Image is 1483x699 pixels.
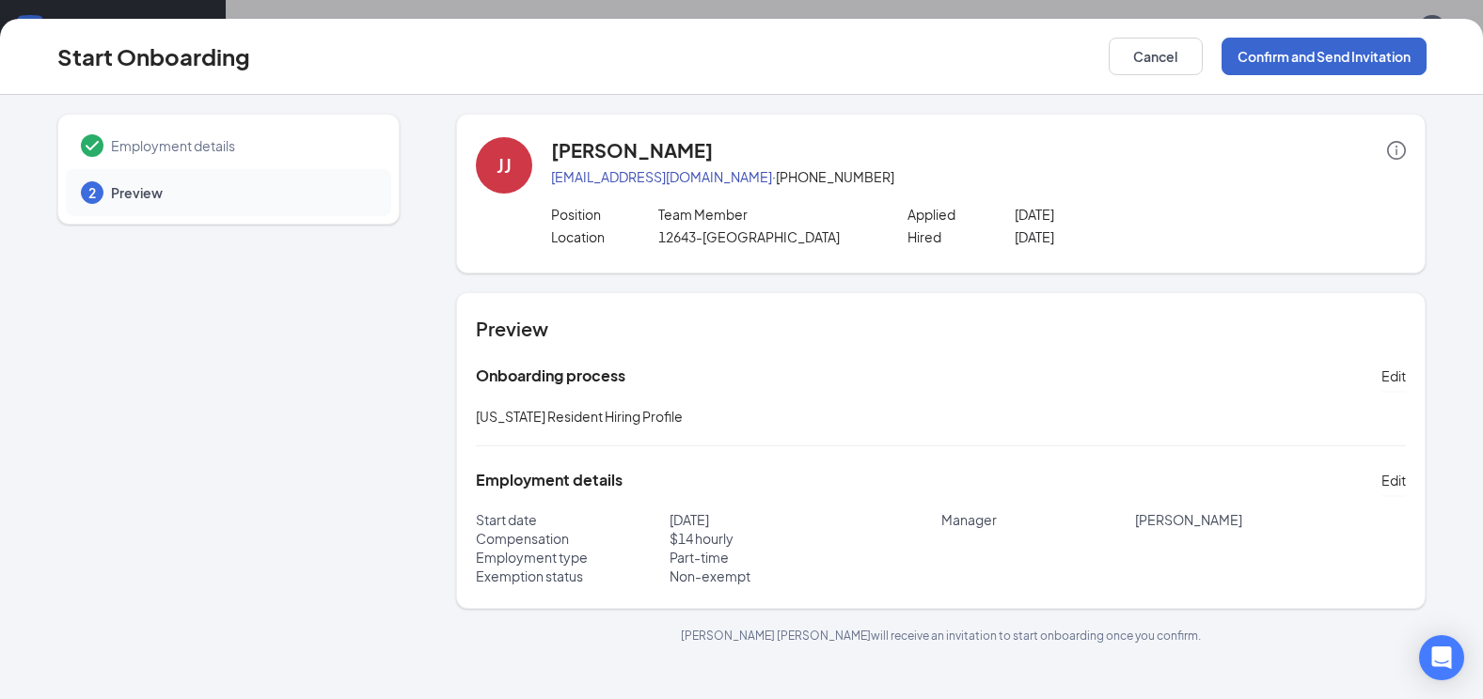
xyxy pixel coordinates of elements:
span: Edit [1381,471,1406,489]
p: [DATE] [670,510,941,529]
span: Preview [111,183,372,202]
div: Open Intercom Messenger [1419,635,1464,680]
button: Confirm and Send Invitation [1222,38,1427,75]
h4: Preview [476,316,1406,342]
span: [US_STATE] Resident Hiring Profile [476,408,683,425]
p: Compensation [476,529,670,548]
span: Edit [1381,366,1406,385]
button: Edit [1381,465,1406,495]
p: Exemption status [476,567,670,585]
p: Hired [907,227,1015,246]
p: Manager [941,510,1135,529]
p: Location [551,227,658,246]
span: 2 [88,183,96,202]
span: Employment details [111,136,372,155]
p: Applied [907,205,1015,224]
a: [EMAIL_ADDRESS][DOMAIN_NAME] [551,168,772,185]
h5: Employment details [476,470,623,490]
p: $ 14 hourly [670,529,941,548]
button: Cancel [1109,38,1203,75]
div: JJ [497,152,512,179]
p: Non-exempt [670,567,941,585]
h5: Onboarding process [476,365,625,386]
p: Employment type [476,548,670,567]
h3: Start Onboarding [57,40,250,72]
svg: Checkmark [81,134,103,157]
h4: [PERSON_NAME] [551,137,713,163]
p: Team Member [658,205,872,224]
p: · [PHONE_NUMBER] [551,167,1406,186]
button: Edit [1381,361,1406,391]
span: info-circle [1387,141,1406,160]
p: Part-time [670,548,941,567]
p: Position [551,205,658,224]
p: [PERSON_NAME] [PERSON_NAME] will receive an invitation to start onboarding once you confirm. [456,628,1426,644]
p: [PERSON_NAME] [1135,510,1407,529]
p: [DATE] [1015,205,1228,224]
p: 12643-[GEOGRAPHIC_DATA] [658,227,872,246]
p: Start date [476,510,670,529]
p: [DATE] [1015,227,1228,246]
